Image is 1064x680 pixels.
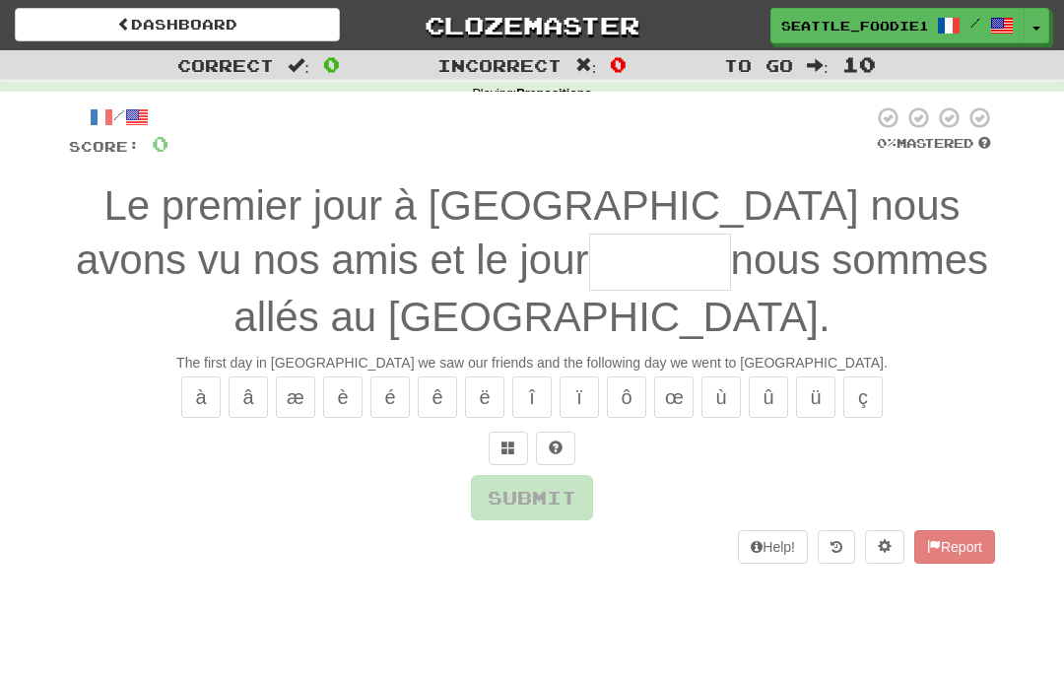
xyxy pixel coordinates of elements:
[724,55,793,75] span: To go
[229,376,268,418] button: â
[418,376,457,418] button: ê
[701,376,741,418] button: ù
[770,8,1025,43] a: Seattle_Foodie1 /
[69,353,995,373] div: The first day in [GEOGRAPHIC_DATA] we saw our friends and the following day we went to [GEOGRAPHI...
[323,52,340,76] span: 0
[970,16,980,30] span: /
[843,376,883,418] button: ç
[69,105,168,130] div: /
[471,475,593,520] button: Submit
[437,55,562,75] span: Incorrect
[276,376,315,418] button: æ
[465,376,504,418] button: ë
[575,57,597,74] span: :
[369,8,695,42] a: Clozemaster
[76,182,961,283] span: Le premier jour à [GEOGRAPHIC_DATA] nous avons vu nos amis et le jour
[877,135,897,151] span: 0 %
[749,376,788,418] button: û
[781,17,927,34] span: Seattle_Foodie1
[323,376,363,418] button: è
[654,376,694,418] button: œ
[607,376,646,418] button: ô
[15,8,340,41] a: Dashboard
[516,87,591,101] strong: Prepositions
[370,376,410,418] button: é
[914,530,995,564] button: Report
[738,530,808,564] button: Help!
[873,135,995,153] div: Mastered
[807,57,829,74] span: :
[842,52,876,76] span: 10
[610,52,627,76] span: 0
[796,376,835,418] button: ü
[181,376,221,418] button: à
[69,138,140,155] span: Score:
[288,57,309,74] span: :
[152,131,168,156] span: 0
[560,376,599,418] button: ï
[818,530,855,564] button: Round history (alt+y)
[177,55,274,75] span: Correct
[536,432,575,465] button: Single letter hint - you only get 1 per sentence and score half the points! alt+h
[489,432,528,465] button: Switch sentence to multiple choice alt+p
[512,376,552,418] button: î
